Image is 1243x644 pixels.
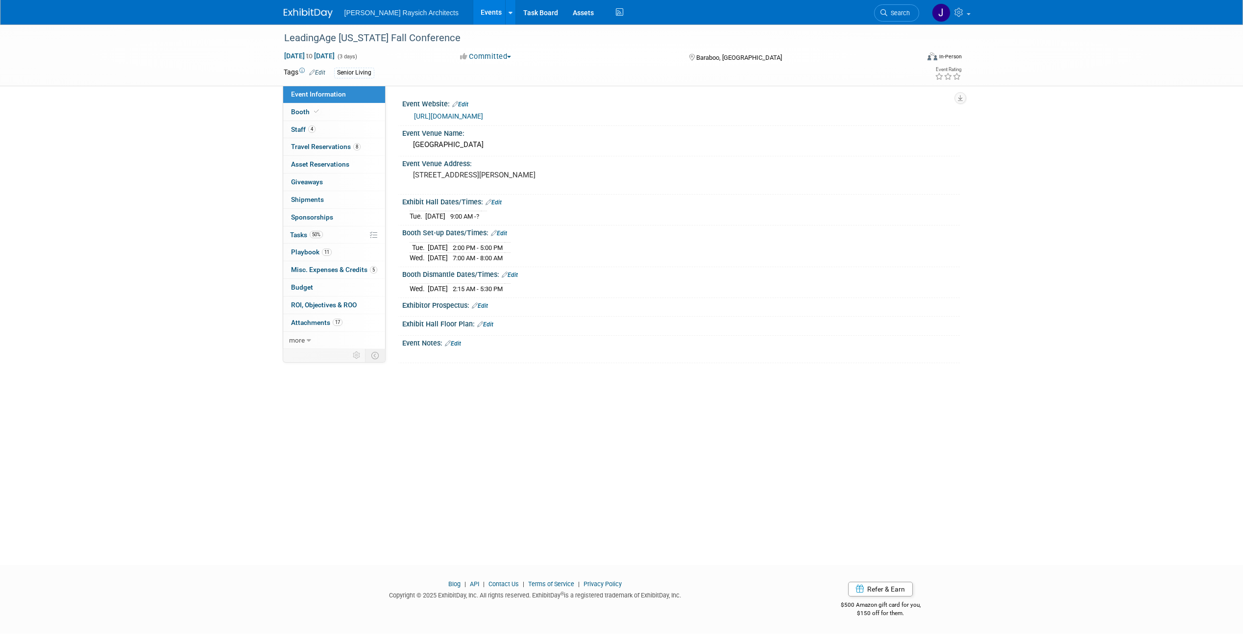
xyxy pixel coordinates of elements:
span: [DATE] [DATE] [284,51,335,60]
span: Tasks [290,231,323,239]
td: Tue. [410,242,428,253]
a: ROI, Objectives & ROO [283,297,385,314]
span: 50% [310,231,323,238]
div: Exhibit Hall Floor Plan: [402,317,960,329]
span: 2:15 AM - 5:30 PM [453,285,503,293]
div: [GEOGRAPHIC_DATA] [410,137,952,152]
a: Event Information [283,86,385,103]
a: Edit [486,199,502,206]
div: Booth Dismantle Dates/Times: [402,267,960,280]
a: Shipments [283,191,385,208]
a: Edit [477,321,493,328]
div: $500 Amazon gift card for you, [802,594,960,617]
div: Exhibit Hall Dates/Times: [402,195,960,207]
a: Terms of Service [528,580,574,588]
a: Budget [283,279,385,296]
span: Travel Reservations [291,143,361,150]
button: Committed [457,51,515,62]
a: Asset Reservations [283,156,385,173]
img: Format-Inperson.png [927,52,937,60]
div: Event Venue Name: [402,126,960,138]
i: Booth reservation complete [314,109,319,114]
a: Contact Us [488,580,519,588]
img: ExhibitDay [284,8,333,18]
span: Playbook [291,248,332,256]
a: Edit [309,69,325,76]
span: 8 [353,143,361,150]
span: [PERSON_NAME] Raysich Architects [344,9,459,17]
a: [URL][DOMAIN_NAME] [414,112,483,120]
span: 17 [333,319,342,326]
span: Staff [291,125,316,133]
span: Baraboo, [GEOGRAPHIC_DATA] [696,54,782,61]
div: In-Person [939,53,962,60]
span: ? [476,213,479,220]
a: API [470,580,479,588]
a: Edit [472,302,488,309]
span: Sponsorships [291,213,333,221]
span: more [289,336,305,344]
div: $150 off for them. [802,609,960,618]
td: Toggle Event Tabs [365,349,385,362]
td: Personalize Event Tab Strip [348,349,366,362]
span: Giveaways [291,178,323,186]
a: Refer & Earn [848,582,913,596]
a: Staff4 [283,121,385,138]
span: Misc. Expenses & Credits [291,266,377,273]
a: Giveaways [283,173,385,191]
sup: ® [561,591,564,596]
div: Event Rating [935,67,961,72]
a: Misc. Expenses & Credits5 [283,261,385,278]
div: Copyright © 2025 ExhibitDay, Inc. All rights reserved. ExhibitDay is a registered trademark of Ex... [284,589,787,600]
span: Budget [291,283,313,291]
div: Event Format [861,51,962,66]
a: Edit [452,101,468,108]
span: Shipments [291,196,324,203]
a: Edit [445,340,461,347]
div: Exhibitor Prospectus: [402,298,960,311]
span: to [305,52,314,60]
td: Wed. [410,253,428,263]
a: Privacy Policy [584,580,622,588]
span: | [520,580,527,588]
span: 5 [370,266,377,273]
div: Senior Living [334,68,374,78]
a: Edit [502,272,518,278]
span: Asset Reservations [291,160,349,168]
td: [DATE] [425,211,445,222]
span: | [481,580,487,588]
td: [DATE] [428,284,448,294]
div: LeadingAge [US_STATE] Fall Conference [281,29,904,47]
td: [DATE] [428,242,448,253]
span: | [576,580,582,588]
td: Tue. [410,211,425,222]
span: (3 days) [337,53,357,60]
span: | [462,580,468,588]
span: Event Information [291,90,346,98]
span: 11 [322,248,332,256]
a: Travel Reservations8 [283,138,385,155]
td: Wed. [410,284,428,294]
a: Playbook11 [283,244,385,261]
img: Jenna Hammer [932,3,951,22]
td: Tags [284,67,325,78]
a: Search [874,4,919,22]
span: Search [887,9,910,17]
a: Tasks50% [283,226,385,244]
span: 9:00 AM - [450,213,479,220]
div: Event Website: [402,97,960,109]
a: Booth [283,103,385,121]
span: ROI, Objectives & ROO [291,301,357,309]
a: Sponsorships [283,209,385,226]
span: 2:00 PM - 5:00 PM [453,244,503,251]
a: Edit [491,230,507,237]
span: Attachments [291,319,342,326]
span: Booth [291,108,321,116]
a: Attachments17 [283,314,385,331]
a: Blog [448,580,461,588]
div: Event Notes: [402,336,960,348]
span: 4 [308,125,316,133]
pre: [STREET_ADDRESS][PERSON_NAME] [413,171,624,179]
div: Event Venue Address: [402,156,960,169]
span: 7:00 AM - 8:00 AM [453,254,503,262]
